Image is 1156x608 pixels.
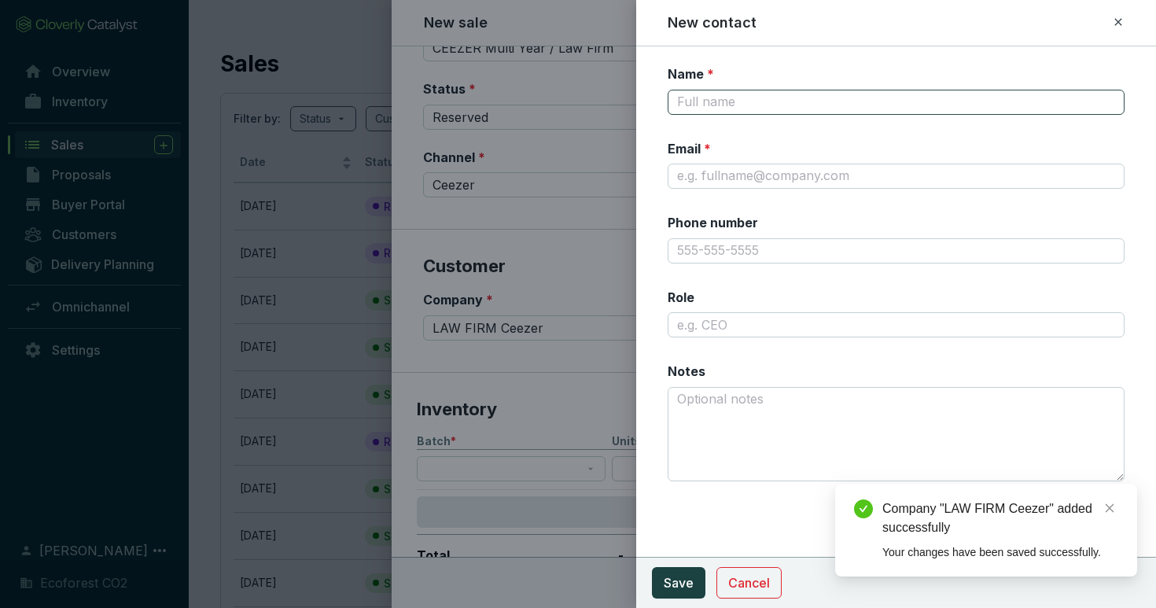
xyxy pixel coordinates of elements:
label: Notes [668,363,705,380]
input: Full name [668,90,1125,115]
label: Name [668,65,714,83]
span: Cancel [728,573,770,592]
span: check-circle [854,499,873,518]
span: Save [664,573,694,592]
button: Save [652,567,705,599]
span: close [1104,503,1115,514]
label: Role [668,289,694,306]
button: Cancel [716,567,782,599]
a: Close [1101,499,1118,517]
h2: New contact [668,13,757,33]
label: Phone number [668,214,758,231]
input: 555-555-5555 [668,238,1125,263]
input: e.g. CEO [668,312,1125,337]
div: Your changes have been saved successfully. [882,544,1118,561]
label: Email [668,140,711,157]
div: Company "LAW FIRM Ceezer" added successfully [882,499,1118,537]
input: e.g. fullname@company.com [668,164,1125,189]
